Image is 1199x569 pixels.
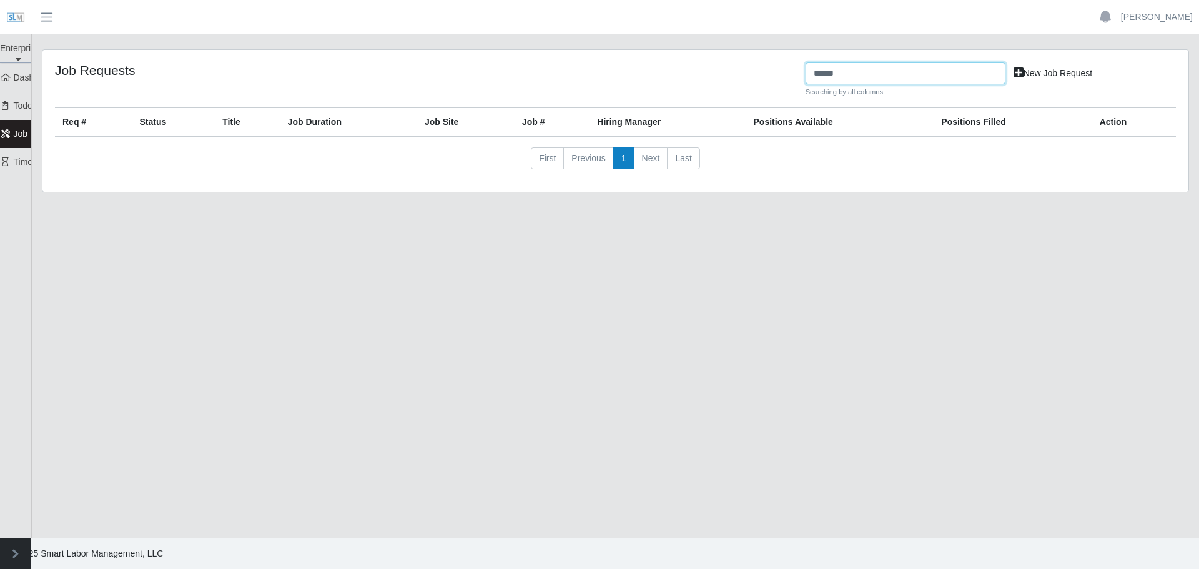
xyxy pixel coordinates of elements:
a: 1 [613,147,634,170]
th: Positions Available [746,107,934,137]
th: Status [132,107,215,137]
h4: Job Requests [55,62,796,78]
a: [PERSON_NAME] [1121,11,1193,24]
span: © 2025 Smart Labor Management, LLC [10,548,163,558]
a: New Job Request [1005,62,1101,84]
th: Title [215,107,280,137]
th: Job Duration [280,107,417,137]
th: Positions Filled [934,107,1092,137]
img: SLM Logo [6,8,25,27]
span: Job Requests [14,129,67,139]
th: Hiring Manager [590,107,746,137]
span: Dashboard [14,72,57,82]
span: Timesheets [14,157,59,167]
span: Todo [14,101,32,111]
small: Searching by all columns [806,87,1005,97]
th: job site [417,107,515,137]
th: Action [1092,107,1176,137]
th: Job # [515,107,590,137]
nav: pagination [55,147,1176,180]
th: Req # [55,107,132,137]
